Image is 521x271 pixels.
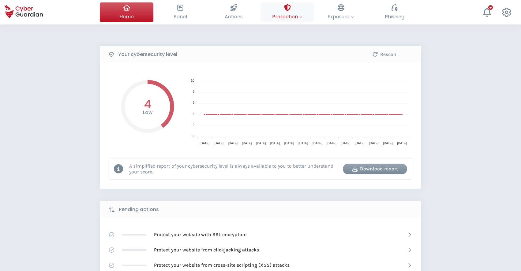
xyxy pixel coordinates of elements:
[352,49,417,60] button: Rescan
[284,142,294,145] tspan: [DATE]
[383,142,393,145] tspan: [DATE]
[154,231,247,238] p: Protect your website with SSL encryption
[119,13,134,20] span: Home
[328,13,354,20] span: Exposure
[193,134,194,138] tspan: 0
[256,142,266,145] tspan: [DATE]
[347,165,403,173] div: Download report
[153,2,207,22] button: Panel
[385,13,404,20] span: Phishing
[298,142,308,145] tspan: [DATE]
[314,2,368,22] button: Exposure
[154,262,290,269] p: Protect your website from cross-site scripting (XSS) attacks
[207,2,260,22] button: Actions
[193,123,194,127] tspan: 2
[260,2,314,22] button: Protection
[242,142,252,145] tspan: [DATE]
[214,142,224,145] tspan: [DATE]
[193,101,194,104] tspan: 6
[193,90,194,93] tspan: 8
[355,142,365,145] tspan: [DATE]
[154,247,259,253] p: Protect your website from clickjacking attacks
[100,2,153,22] button: Home
[228,142,238,145] tspan: [DATE]
[174,13,187,20] span: Panel
[272,13,302,20] span: Protection
[193,112,194,116] tspan: 4
[270,142,280,145] tspan: [DATE]
[129,163,338,175] p: A simplified report of your cybersecurity level is always available to you to better understand y...
[118,51,177,58] b: Your cybersecurity level
[369,142,379,145] tspan: [DATE]
[397,142,407,145] tspan: [DATE]
[343,164,407,174] button: Download report
[225,13,243,20] span: Actions
[200,142,210,145] tspan: [DATE]
[368,2,421,22] button: Phishing
[119,206,159,213] b: Pending actions
[341,142,350,145] tspan: [DATE]
[357,51,412,58] div: Rescan
[191,79,194,82] tspan: 10
[488,5,493,10] div: +
[327,142,336,145] tspan: [DATE]
[313,142,322,145] tspan: [DATE]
